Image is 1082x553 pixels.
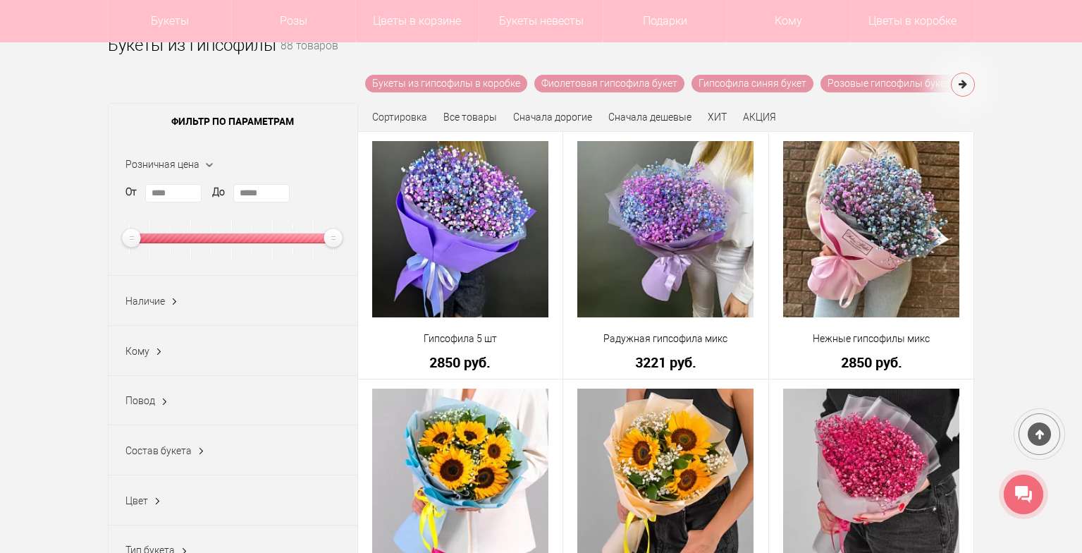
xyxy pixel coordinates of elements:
[608,111,691,123] a: Сначала дешевые
[372,111,427,123] span: Сортировка
[534,75,684,92] a: Фиолетовая гипсофила букет
[125,346,149,357] span: Кому
[367,355,554,370] a: 2850 руб.
[572,355,759,370] a: 3221 руб.
[783,141,959,317] img: Нежные гипсофилы микс
[372,141,548,317] img: Гипсофила 5 шт
[365,75,527,92] a: Букеты из гипсофилы в коробке
[743,111,776,123] a: АКЦИЯ
[708,111,727,123] a: ХИТ
[212,185,225,200] label: До
[778,332,965,346] a: Нежные гипсофилы микс
[125,445,192,456] span: Состав букета
[820,75,965,92] a: Розовые гипсофилы букеты
[367,332,554,346] a: Гипсофила 5 шт
[109,104,357,139] span: Фильтр по параметрам
[572,332,759,346] a: Радужная гипсофила микс
[125,159,199,170] span: Розничная цена
[125,395,155,406] span: Повод
[778,355,965,370] a: 2850 руб.
[577,141,754,317] img: Радужная гипсофила микс
[125,296,165,307] span: Наличие
[125,185,137,200] label: От
[125,495,148,506] span: Цвет
[691,75,813,92] a: Гипсофила синяя букет
[281,41,338,75] small: 88 товаров
[443,111,497,123] a: Все товары
[513,111,592,123] a: Сначала дорогие
[108,32,276,58] h1: Букеты из гипсофилы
